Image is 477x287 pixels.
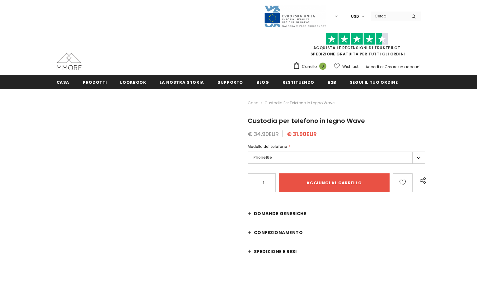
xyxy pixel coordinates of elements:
span: Domande generiche [254,210,306,217]
span: USD [351,13,359,20]
img: Casi MMORE [57,53,82,70]
img: Fidati di Pilot Stars [326,33,388,45]
span: Modello del telefono [248,144,287,149]
a: Acquista le recensioni di TrustPilot [313,45,400,50]
a: Casa [248,99,259,107]
span: 0 [319,63,326,70]
a: Casa [57,75,70,89]
span: Segui il tuo ordine [350,79,398,85]
input: Search Site [371,12,407,21]
a: Accedi [366,64,379,69]
a: Blog [256,75,269,89]
span: supporto [217,79,243,85]
span: Spedizione e resi [254,248,297,255]
a: supporto [217,75,243,89]
a: Domande generiche [248,204,425,223]
span: Lookbook [120,79,146,85]
label: iPhone16e [248,152,425,164]
a: La nostra storia [160,75,204,89]
a: Carrello 0 [293,62,330,71]
span: € 31.90EUR [287,130,317,138]
span: or [380,64,384,69]
span: Carrello [302,64,317,70]
span: Custodia per telefono in legno Wave [248,116,365,125]
span: Casa [57,79,70,85]
span: Wish List [342,64,358,70]
span: CONFEZIONAMENTO [254,229,303,236]
span: Restituendo [283,79,314,85]
a: Segui il tuo ordine [350,75,398,89]
a: Prodotti [83,75,107,89]
span: Custodia per telefono in legno Wave [264,99,334,107]
span: Blog [256,79,269,85]
img: Javni Razpis [264,5,326,28]
span: SPEDIZIONE GRATUITA PER TUTTI GLI ORDINI [293,36,421,57]
input: Aggiungi al carrello [279,173,390,192]
a: Javni Razpis [264,13,326,19]
a: Spedizione e resi [248,242,425,261]
a: Restituendo [283,75,314,89]
span: € 34.90EUR [248,130,279,138]
a: Creare un account [385,64,421,69]
span: B2B [328,79,336,85]
a: Wish List [334,61,358,72]
span: Prodotti [83,79,107,85]
span: La nostra storia [160,79,204,85]
a: B2B [328,75,336,89]
a: Lookbook [120,75,146,89]
a: CONFEZIONAMENTO [248,223,425,242]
